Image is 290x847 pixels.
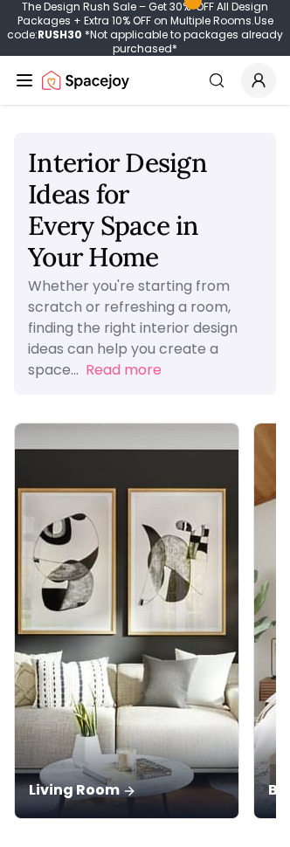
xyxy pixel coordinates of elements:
span: Use code: [7,13,273,42]
h1: Interior Design Ideas for Every Space in Your Home [28,147,262,272]
button: Read more [86,360,162,381]
a: Spacejoy [42,63,129,98]
p: Whether you're starting from scratch or refreshing a room, finding the right interior design idea... [28,276,238,380]
img: Living Room [15,423,238,818]
span: *Not applicable to packages already purchased* [82,27,283,56]
img: Spacejoy Logo [42,63,129,98]
p: Living Room [29,780,224,801]
a: Living RoomLiving Room [14,423,239,819]
nav: Global [14,56,276,105]
b: RUSH30 [38,27,82,42]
